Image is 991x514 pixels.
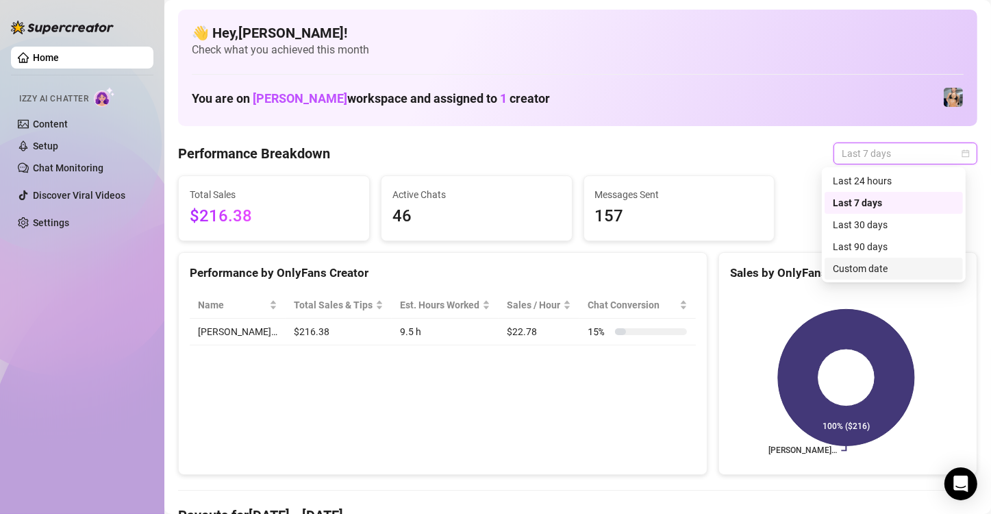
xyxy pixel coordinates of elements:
[178,144,330,163] h4: Performance Breakdown
[825,170,963,192] div: Last 24 hours
[400,297,479,313] div: Est. Hours Worked
[833,217,955,232] div: Last 30 days
[33,119,68,130] a: Content
[19,93,88,106] span: Izzy AI Chatter
[825,192,963,214] div: Last 7 days
[768,446,837,456] text: [PERSON_NAME]…
[253,91,347,106] span: [PERSON_NAME]
[33,162,103,173] a: Chat Monitoring
[286,292,392,319] th: Total Sales & Tips
[507,297,560,313] span: Sales / Hour
[392,187,561,202] span: Active Chats
[944,88,963,107] img: Veronica
[825,258,963,280] div: Custom date
[33,52,59,63] a: Home
[190,319,286,345] td: [PERSON_NAME]…
[499,319,579,345] td: $22.78
[833,173,955,188] div: Last 24 hours
[392,319,499,345] td: 9.5 h
[190,204,358,230] span: $216.38
[962,149,970,158] span: calendar
[294,297,373,313] span: Total Sales & Tips
[286,319,392,345] td: $216.38
[33,140,58,151] a: Setup
[11,21,114,34] img: logo-BBDzfeDw.svg
[94,87,115,107] img: AI Chatter
[825,214,963,236] div: Last 30 days
[588,297,676,313] span: Chat Conversion
[825,236,963,258] div: Last 90 days
[499,292,579,319] th: Sales / Hour
[190,292,286,319] th: Name
[588,324,610,339] span: 15 %
[595,204,764,230] span: 157
[730,264,966,282] div: Sales by OnlyFans Creator
[192,91,550,106] h1: You are on workspace and assigned to creator
[500,91,507,106] span: 1
[190,187,358,202] span: Total Sales
[944,467,977,500] div: Open Intercom Messenger
[33,190,125,201] a: Discover Viral Videos
[842,143,969,164] span: Last 7 days
[579,292,695,319] th: Chat Conversion
[192,42,964,58] span: Check what you achieved this month
[192,23,964,42] h4: 👋 Hey, [PERSON_NAME] !
[833,239,955,254] div: Last 90 days
[198,297,266,313] span: Name
[392,204,561,230] span: 46
[33,217,69,228] a: Settings
[833,195,955,210] div: Last 7 days
[595,187,764,202] span: Messages Sent
[833,261,955,276] div: Custom date
[190,264,696,282] div: Performance by OnlyFans Creator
